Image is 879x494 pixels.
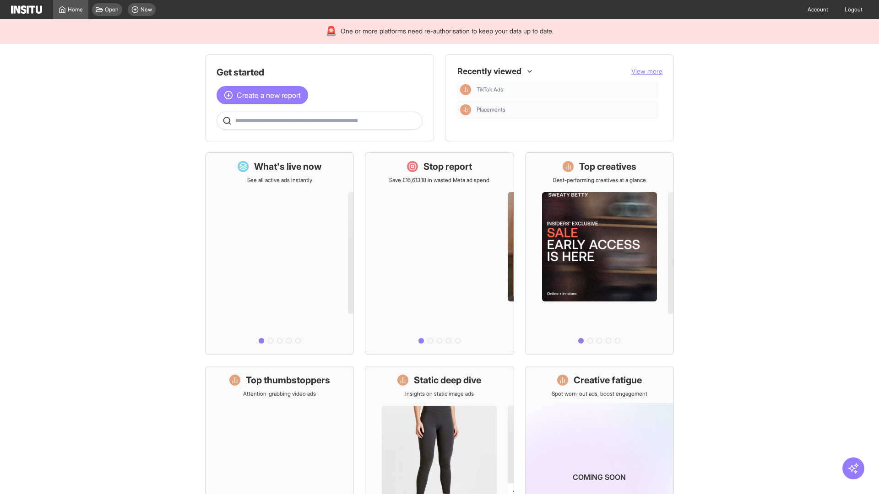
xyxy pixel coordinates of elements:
a: Stop reportSave £16,613.18 in wasted Meta ad spend [365,152,514,355]
div: 🚨 [326,25,337,38]
p: Attention-grabbing video ads [243,390,316,397]
h1: Top creatives [579,160,636,173]
div: Insights [460,84,471,95]
button: View more [631,67,662,76]
p: Best-performing creatives at a glance [553,177,646,184]
span: TikTok Ads [477,86,655,93]
span: One or more platforms need re-authorisation to keep your data up to date. [341,27,553,36]
h1: Static deep dive [414,374,481,387]
p: Insights on static image ads [405,390,474,397]
span: Open [105,6,119,13]
a: Top creativesBest-performing creatives at a glance [525,152,674,355]
a: What's live nowSee all active ads instantly [205,152,354,355]
h1: What's live now [254,160,322,173]
button: Create a new report [217,86,308,104]
span: Placements [477,106,655,113]
span: TikTok Ads [477,86,503,93]
span: Create a new report [237,90,301,101]
img: Logo [11,5,42,14]
div: Insights [460,104,471,115]
h1: Get started [217,66,423,79]
h1: Stop report [423,160,472,173]
span: New [141,6,152,13]
p: See all active ads instantly [247,177,312,184]
span: Home [68,6,83,13]
p: Save £16,613.18 in wasted Meta ad spend [389,177,489,184]
span: View more [631,67,662,75]
span: Placements [477,106,505,113]
h1: Top thumbstoppers [246,374,330,387]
